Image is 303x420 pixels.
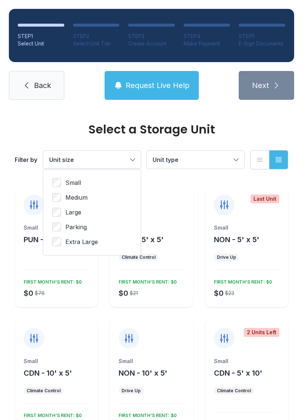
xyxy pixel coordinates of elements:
input: Extra Large [52,237,61,246]
div: Make Payment [184,40,230,47]
div: STEP 2 [73,33,120,40]
div: Small [214,358,279,365]
div: E-Sign Documents [239,40,285,47]
span: Small [65,178,81,187]
div: 2 Units Left [244,328,279,337]
span: Large [65,208,81,217]
div: FIRST MONTH’S RENT: $0 [21,410,82,419]
div: Small [119,358,184,365]
span: CDN - 5' x 5' [119,235,164,244]
div: STEP 1 [18,33,64,40]
div: Small [214,224,279,231]
div: Create Account [128,40,175,47]
span: CDN - 5' x 10' [214,369,262,377]
input: Parking [52,223,61,231]
div: Drive Up [122,388,141,394]
div: Climate Control [122,254,156,260]
div: Last Unit [251,194,279,203]
div: $21 [130,289,138,297]
div: Drive Up [217,254,236,260]
div: Filter by [15,155,37,164]
span: Medium [65,193,88,202]
div: Select a Storage Unit [15,123,288,135]
input: Large [52,208,61,217]
div: STEP 4 [184,33,230,40]
div: FIRST MONTH’S RENT: $0 [21,276,82,285]
button: NON - 5' x 5' [214,234,259,245]
span: Extra Large [65,237,98,246]
span: CDN - 10' x 5' [24,369,72,377]
span: Unit size [49,156,74,163]
button: CDN - 5' x 10' [214,368,262,378]
div: $0 [24,288,33,298]
div: Small [24,358,89,365]
div: $23 [225,289,234,297]
div: FIRST MONTH’S RENT: $0 [116,410,177,419]
span: Unit type [153,156,178,163]
span: Parking [65,223,87,231]
div: Small [119,224,184,231]
button: Unit type [147,151,244,169]
div: FIRST MONTH’S RENT: $0 [211,276,272,285]
button: NON - 10' x 5' [119,368,167,378]
span: Request Live Help [126,80,190,91]
button: CDN - 10' x 5' [24,368,72,378]
div: STEP 5 [239,33,285,40]
button: Unit size [43,151,141,169]
button: PUN - 10' x 45' [24,234,76,245]
button: CDN - 5' x 5' [119,234,164,245]
div: Climate Control [27,388,61,394]
div: $0 [214,288,224,298]
div: Select Unit Tier [73,40,120,47]
input: Small [52,178,61,187]
span: PUN - 10' x 45' [24,235,76,244]
div: Small [24,224,89,231]
div: FIRST MONTH’S RENT: $0 [116,276,177,285]
span: NON - 5' x 5' [214,235,259,244]
div: $0 [119,288,128,298]
span: Back [34,80,51,91]
span: NON - 10' x 5' [119,369,167,377]
div: $76 [35,289,45,297]
div: Climate Control [217,388,251,394]
div: Select Unit [18,40,64,47]
div: STEP 3 [128,33,175,40]
span: Next [252,80,269,91]
input: Medium [52,193,61,202]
